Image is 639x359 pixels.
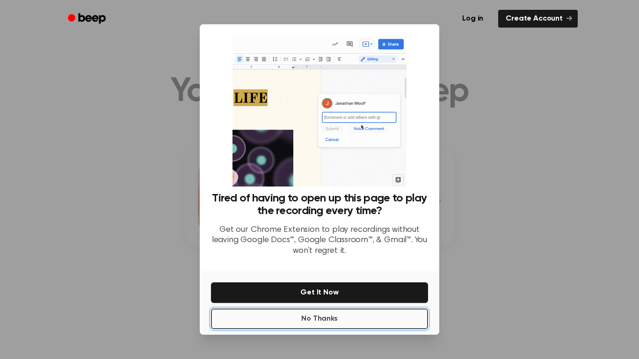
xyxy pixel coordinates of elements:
a: Beep [61,10,114,28]
img: Beep extension in action [232,36,406,187]
a: Log in [453,8,493,29]
h3: Tired of having to open up this page to play the recording every time? [211,192,428,217]
button: No Thanks [211,309,428,329]
button: Get It Now [211,282,428,303]
a: Create Account [498,10,578,28]
p: Get our Chrome Extension to play recordings without leaving Google Docs™, Google Classroom™, & Gm... [211,225,428,257]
